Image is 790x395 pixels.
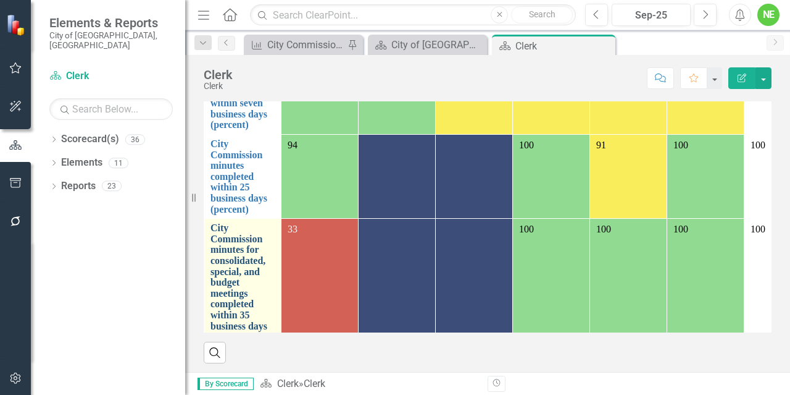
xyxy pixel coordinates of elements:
[596,224,611,234] span: 100
[288,140,297,150] span: 94
[673,224,688,234] span: 100
[210,138,275,214] a: City Commission minutes completed within 25 business days (percent)
[511,6,573,23] button: Search
[210,223,275,342] a: City Commission minutes for consolidated, special, and budget meetings completed within 35 busine...
[109,158,128,168] div: 11
[204,82,233,91] div: Clerk
[596,140,606,150] span: 91
[197,378,254,390] span: By Scorecard
[204,68,233,82] div: Clerk
[260,377,478,391] div: »
[371,37,484,53] a: City of [GEOGRAPHIC_DATA]
[277,378,299,389] a: Clerk
[757,4,780,26] button: NE
[529,9,555,19] span: Search
[750,140,765,150] span: 100
[49,15,173,30] span: Elements & Reports
[6,14,28,35] img: ClearPoint Strategy
[247,37,344,53] a: City Commission minutes for consolidated, special, and budget meetings completed within 35 busine...
[61,179,96,193] a: Reports
[61,156,102,170] a: Elements
[612,4,691,26] button: Sep-25
[304,378,325,389] div: Clerk
[204,135,281,219] td: Double-Click to Edit Right Click for Context Menu
[204,219,281,347] td: Double-Click to Edit Right Click for Context Menu
[750,224,765,234] span: 100
[49,30,173,51] small: City of [GEOGRAPHIC_DATA], [GEOGRAPHIC_DATA]
[49,69,173,83] a: Clerk
[250,4,576,26] input: Search ClearPoint...
[515,38,612,54] div: Clerk
[267,37,344,53] div: City Commission minutes for consolidated, special, and budget meetings completed within 35 busine...
[49,98,173,120] input: Search Below...
[519,224,534,234] span: 100
[61,132,119,147] a: Scorecard(s)
[125,134,145,145] div: 36
[288,224,297,234] span: 33
[102,181,122,192] div: 23
[519,140,534,150] span: 100
[616,8,686,23] div: Sep-25
[673,140,688,150] span: 100
[391,37,484,53] div: City of [GEOGRAPHIC_DATA]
